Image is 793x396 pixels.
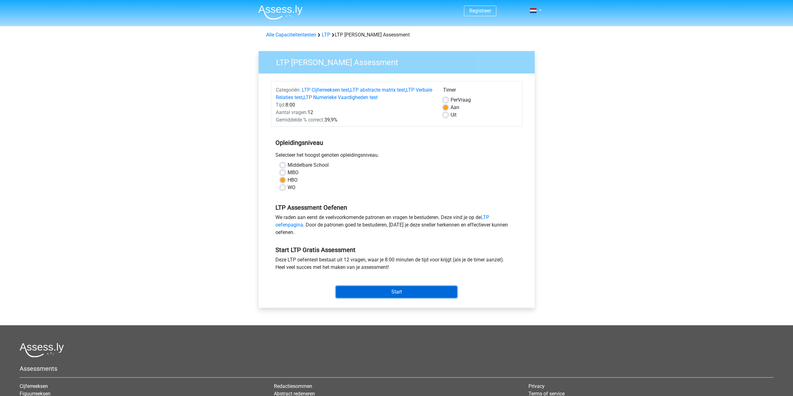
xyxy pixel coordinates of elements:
span: Tijd: [276,102,285,108]
label: WO [288,184,295,191]
div: Timer [443,86,518,96]
h5: Start LTP Gratis Assessment [275,246,518,254]
div: , , , [271,86,438,101]
a: Redactiesommen [274,383,312,389]
span: Categoriën: [276,87,301,93]
span: Per [451,97,458,103]
a: LTP Cijferreeksen test [302,87,349,93]
a: LTP abstracte matrix test [350,87,405,93]
label: Uit [451,111,456,119]
label: MBO [288,169,299,176]
span: Gemiddelde % correct: [276,117,324,123]
img: Assessly logo [20,343,64,357]
a: Registreer [469,8,491,14]
span: Aantal vragen: [276,109,308,115]
label: Aan [451,104,459,111]
h5: LTP Assessment Oefenen [275,204,518,211]
label: Vraag [451,96,471,104]
div: We raden aan eerst de veelvoorkomende patronen en vragen te bestuderen. Deze vind je op de . Door... [271,214,523,239]
div: 12 [271,109,438,116]
input: Start [336,286,457,298]
label: HBO [288,176,298,184]
div: LTP [PERSON_NAME] Assessment [264,31,530,39]
div: 8:00 [271,101,438,109]
label: Middelbare School [288,161,329,169]
h3: LTP [PERSON_NAME] Assessment [269,55,530,67]
img: Assessly [258,5,303,20]
div: Selecteer het hoogst genoten opleidingsniveau. [271,151,523,161]
a: LTP [322,32,330,38]
a: Alle Capaciteitentesten [266,32,316,38]
h5: Assessments [20,365,773,372]
div: 39,9% [271,116,438,124]
a: Privacy [528,383,545,389]
a: LTP Numerieke Vaardigheden test [303,94,378,100]
a: Cijferreeksen [20,383,48,389]
h5: Opleidingsniveau [275,136,518,149]
div: Deze LTP oefentest bestaat uit 12 vragen, waar je 8:00 minuten de tijd voor krijgt (als je de tim... [271,256,523,274]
